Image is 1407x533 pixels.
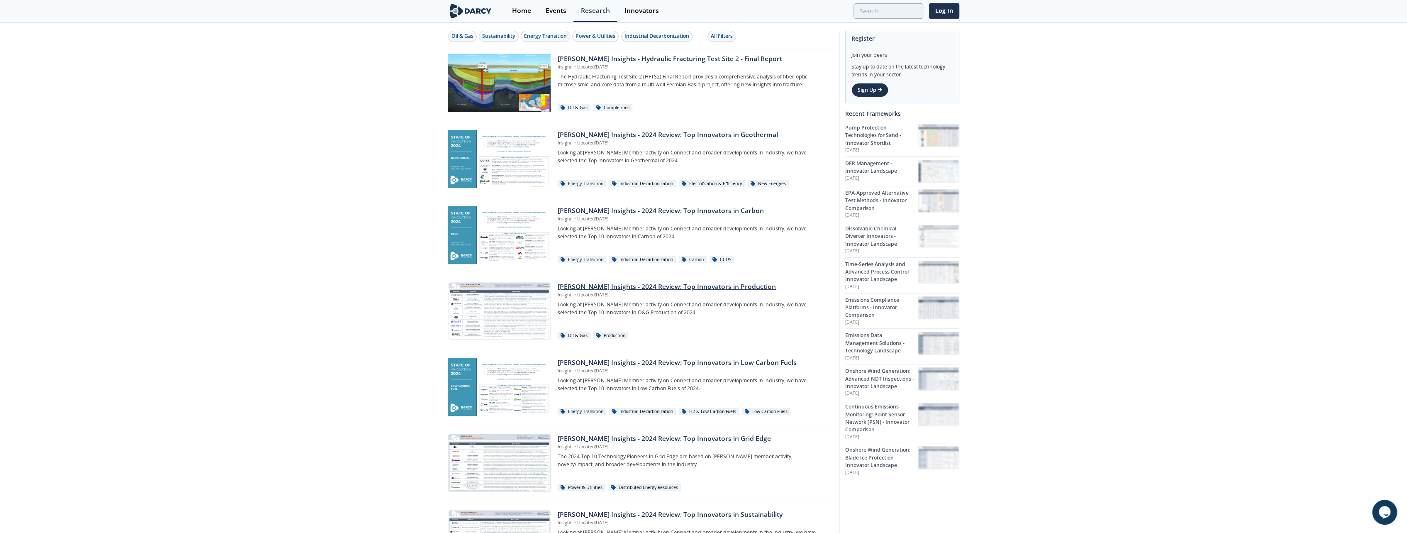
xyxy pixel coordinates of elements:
div: Join your peers [851,46,953,59]
div: CCUS [710,256,734,264]
div: Emissions Data Management Solutions - Technology Landscape [845,332,918,355]
div: Recent Frameworks [845,106,959,121]
p: [DATE] [845,319,918,326]
span: • [573,140,577,146]
div: Production [593,332,628,340]
a: Darcy Insights - Hydraulic Fracturing Test Site 2 - Final Report preview [PERSON_NAME] Insights -... [448,54,833,112]
div: Register [851,31,953,46]
div: Time-Series Analysis and Advanced Process Control - Innovator Landscape [845,261,918,284]
div: New Energies [748,180,789,188]
p: Looking at [PERSON_NAME] Member activity on Connect and broader developments in industry, we have... [558,225,827,240]
a: Darcy Insights - 2024 Review: Top Innovators in Geothermal preview [PERSON_NAME] Insights - 2024 ... [448,130,833,188]
button: Industrial Decarbonization [621,31,693,42]
div: Energy Transition [558,256,606,264]
iframe: chat widget [1372,500,1399,525]
a: Darcy Insights - 2024 Review: Top Innovators in Carbon preview [PERSON_NAME] Insights - 2024 Revi... [448,206,833,264]
div: [PERSON_NAME] Insights - 2024 Review: Top Innovators in Production [558,282,827,292]
button: Oil & Gas [448,31,477,42]
span: • [573,64,577,70]
p: Insight Updated [DATE] [558,140,827,147]
div: Emissions Compliance Platforms - Innovator Comparison [845,296,918,319]
div: EPA-Approved Alternative Test Methods - Innovator Comparison [845,189,918,212]
p: The Hydraulic Fracturing Test Site 2 (HFTS2) Final Report provides a comprehensive analysis of fi... [558,73,827,88]
p: [DATE] [845,175,918,182]
span: • [573,520,577,526]
p: [DATE] [845,355,918,362]
div: Pump Protection Technologies for Sand - Innovator Shortlist [845,124,918,147]
button: Energy Transition [521,31,570,42]
a: Pump Protection Technologies for Sand - Innovator Shortlist [DATE] Pump Protection Technologies f... [845,121,959,156]
div: Dissolvable Chemical Diverter Innovators - Innovator Landscape [845,225,918,248]
a: Emissions Data Management Solutions - Technology Landscape [DATE] Emissions Data Management Solut... [845,328,959,364]
div: Onshore Wind Generation: Blade Ice Protection - Innovator Landscape [845,446,918,469]
button: Power & Utilities [572,31,619,42]
a: Darcy Insights - 2024 Review: Top Innovators in Production preview [PERSON_NAME] Insights - 2024 ... [448,282,833,340]
div: [PERSON_NAME] Insights - Hydraulic Fracturing Test Site 2 - Final Report [558,54,827,64]
a: Time-Series Analysis and Advanced Process Control - Innovator Landscape [DATE] Time-Series Analys... [845,257,959,293]
div: [PERSON_NAME] Insights - 2024 Review: Top Innovators in Low Carbon Fuels [558,358,827,368]
span: • [573,292,577,298]
div: Energy Transition [524,32,567,40]
div: Onshore Wind Generation: Advanced NDT Inspections - Innovator Landscape [845,367,918,390]
div: Oil & Gas [558,332,590,340]
p: Insight Updated [DATE] [558,444,827,450]
div: [PERSON_NAME] Insights - 2024 Review: Top Innovators in Sustainability [558,510,827,520]
p: [DATE] [845,390,918,397]
a: Onshore Wind Generation: Advanced NDT Inspections - Innovator Landscape [DATE] Onshore Wind Gener... [845,364,959,400]
p: Insight Updated [DATE] [558,216,827,222]
div: Sustainability [482,32,515,40]
div: Low Carbon Fuels [742,408,790,416]
div: Events [546,7,566,14]
a: Dissolvable Chemical Diverter Innovators - Innovator Landscape [DATE] Dissolvable Chemical Divert... [845,222,959,257]
div: Oil & Gas [558,104,590,112]
div: Continuous Emissions Monitoring: Point Sensor Network (PSN) - Innovator Comparison [845,403,918,434]
button: Sustainability [479,31,519,42]
p: [DATE] [845,469,918,476]
a: Sign Up [851,83,888,97]
div: Distributed Energy Resources [608,484,681,491]
div: Industrial Decarbonization [609,408,676,416]
a: Continuous Emissions Monitoring: Point Sensor Network (PSN) - Innovator Comparison [DATE] Continu... [845,400,959,443]
p: Insight Updated [DATE] [558,292,827,298]
div: Home [512,7,531,14]
span: • [573,444,577,450]
div: Power & Utilities [575,32,615,40]
div: Power & Utilities [558,484,605,491]
p: [DATE] [845,248,918,254]
div: H2 & Low Carbon Fuels [679,408,739,416]
a: Darcy Insights - 2024 Review: Top Innovators in Grid Edge preview [PERSON_NAME] Insights - 2024 R... [448,434,833,492]
p: [DATE] [845,212,918,219]
div: Stay up to date on the latest technology trends in your sector. [851,59,953,78]
div: Electrification & Efficiency [679,180,745,188]
div: Industrial Decarbonization [609,256,676,264]
a: DER Management - Innovator Landscape [DATE] DER Management - Innovator Landscape preview [845,156,959,186]
div: Energy Transition [558,180,606,188]
div: Carbon [679,256,707,264]
a: Onshore Wind Generation: Blade Ice Protection - Innovator Landscape [DATE] Onshore Wind Generatio... [845,443,959,479]
button: All Filters [707,31,736,42]
p: Insight Updated [DATE] [558,520,827,526]
div: Industrial Decarbonization [609,180,676,188]
p: Insight Updated [DATE] [558,64,827,71]
span: • [573,368,577,374]
p: [DATE] [845,147,918,154]
a: EPA-Approved Alternative Test Methods - Innovator Comparison [DATE] EPA-Approved Alternative Test... [845,186,959,222]
p: Insight Updated [DATE] [558,368,827,374]
div: [PERSON_NAME] Insights - 2024 Review: Top Innovators in Grid Edge [558,434,827,444]
div: [PERSON_NAME] Insights - 2024 Review: Top Innovators in Carbon [558,206,827,216]
div: DER Management - Innovator Landscape [845,160,918,175]
p: [DATE] [845,284,918,290]
input: Advanced Search [853,3,923,19]
div: All Filters [711,32,733,40]
a: Emissions Compliance Platforms - Innovator Comparison [DATE] Emissions Compliance Platforms - Inn... [845,293,959,329]
img: logo-wide.svg [448,4,493,18]
div: Completions [593,104,632,112]
div: Industrial Decarbonization [624,32,689,40]
div: Oil & Gas [451,32,473,40]
div: [PERSON_NAME] Insights - 2024 Review: Top Innovators in Geothermal [558,130,827,140]
p: Looking at [PERSON_NAME] Member activity on Connect and broader developments in industry, we have... [558,301,827,316]
span: • [573,216,577,222]
div: Research [581,7,610,14]
p: Looking at [PERSON_NAME] Member activity on Connect and broader developments in industry, we have... [558,377,827,392]
a: Darcy Insights - 2024 Review: Top Innovators in Low Carbon Fuels preview [PERSON_NAME] Insights -... [448,358,833,416]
